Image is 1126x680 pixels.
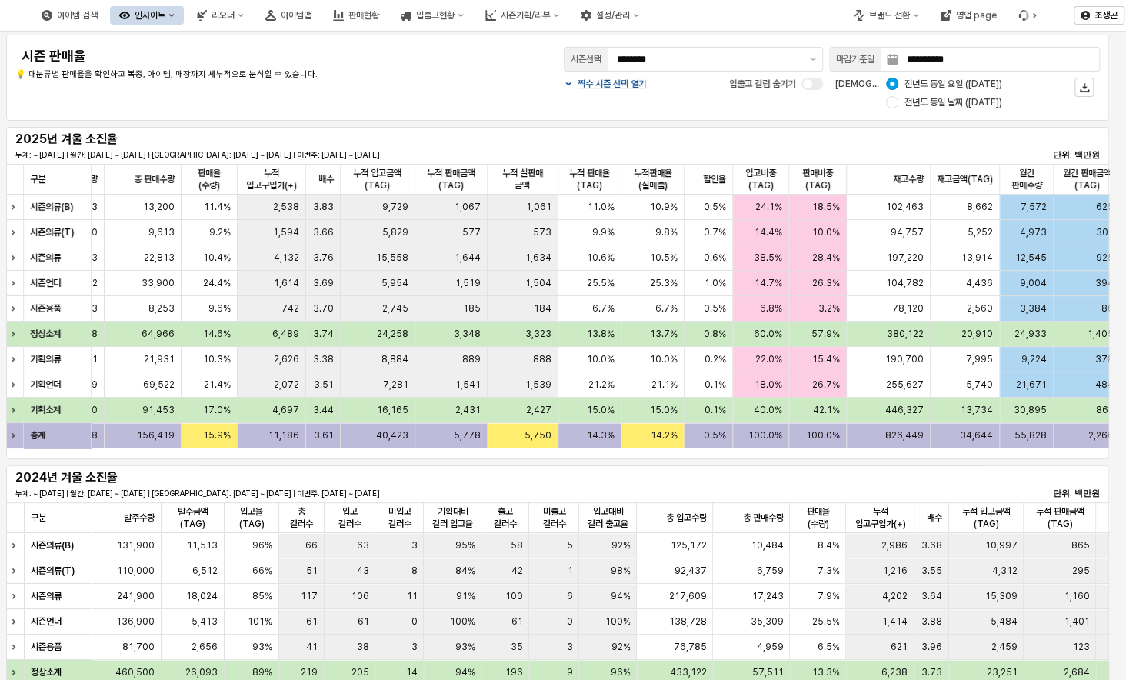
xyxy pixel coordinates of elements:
[377,328,408,340] span: 24,258
[31,540,74,551] strong: 시즌의류(B)
[462,353,481,365] span: 889
[463,302,481,315] span: 185
[144,353,175,365] span: 21,931
[1101,302,1114,315] span: 86
[15,149,738,161] p: 누계: ~ [DATE] | 월간: [DATE] ~ [DATE] | [GEOGRAPHIC_DATA]: [DATE] ~ [DATE] | 이번주: [DATE] ~ [DATE]
[610,565,630,577] span: 98%
[665,512,706,524] span: 총 입고수량
[383,378,408,391] span: 7,281
[274,252,299,264] span: 4,132
[203,404,231,416] span: 17.0%
[967,378,994,391] span: 5,740
[1015,252,1047,264] span: 12,545
[134,173,175,185] span: 총 판매수량
[455,378,481,391] span: 1,541
[6,195,26,219] div: Expand row
[421,167,481,192] span: 누적 판매금액(TAG)
[566,539,572,552] span: 5
[313,201,334,213] span: 3.83
[704,328,726,340] span: 0.8%
[526,201,551,213] span: 1,061
[968,201,994,213] span: 8,662
[650,404,678,416] span: 15.0%
[376,429,408,442] span: 40,423
[313,277,334,289] span: 3.69
[742,512,783,524] span: 총 판매수량
[705,277,726,289] span: 1.0%
[887,201,924,213] span: 102,463
[313,353,334,365] span: 3.38
[813,277,841,289] span: 26.3%
[31,227,75,238] strong: 시즌의류(T)
[148,302,175,315] span: 8,253
[984,539,1017,552] span: 10,997
[274,353,299,365] span: 2,626
[313,226,334,238] span: 3.66
[1088,429,1114,442] span: 2,266
[273,201,299,213] span: 2,538
[587,277,615,289] span: 25.5%
[356,539,368,552] span: 63
[187,6,253,25] button: 리오더
[455,277,481,289] span: 1,519
[844,6,928,25] div: 브랜드 전환
[6,609,26,634] div: Expand row
[252,539,272,552] span: 96%
[751,539,783,552] span: 10,484
[886,429,924,442] span: 826,449
[869,10,910,21] div: 브랜드 전환
[967,277,994,289] span: 4,436
[968,226,994,238] span: 5,252
[968,302,994,315] span: 2,560
[704,302,726,315] span: 0.5%
[807,429,841,442] span: 100.0%
[6,423,26,448] div: Expand row
[705,378,726,391] span: 0.1%
[313,328,334,340] span: 3.74
[587,353,615,365] span: 10.0%
[324,6,388,25] button: 판매현황
[739,167,782,192] span: 입고비중(TAG)
[376,252,408,264] span: 15,558
[6,635,26,659] div: Expand row
[655,226,678,238] span: 9.8%
[703,173,726,185] span: 할인율
[812,328,841,340] span: 57.9%
[31,512,46,524] span: 구분
[525,252,551,264] span: 1,634
[142,404,175,416] span: 91,453
[57,10,98,21] div: 아이템 검색
[748,429,782,442] span: 100.0%
[1021,353,1047,365] span: 9,224
[931,6,1006,25] div: 영업 page
[110,6,184,25] button: 인사이트
[887,378,924,391] span: 255,627
[819,302,841,315] span: 3.2%
[281,302,299,315] span: 742
[650,353,678,365] span: 10.0%
[813,201,841,213] span: 18.5%
[256,6,321,25] button: 아이템맵
[813,378,841,391] span: 26.7%
[938,173,994,185] span: 재고금액(TAG)
[6,372,26,397] div: Expand row
[651,378,678,391] span: 21.1%
[144,252,175,264] span: 22,813
[31,405,62,415] strong: 기획소계
[31,252,62,263] strong: 시즌의류
[814,404,841,416] span: 42.1%
[1021,201,1047,213] span: 7,572
[1016,378,1047,391] span: 21,671
[314,429,334,442] span: 3.61
[704,226,726,238] span: 0.7%
[1095,353,1114,365] span: 378
[533,353,551,365] span: 888
[6,296,26,321] div: Expand row
[381,277,408,289] span: 5,954
[955,505,1017,530] span: 누적 입고금액(TAG)
[501,10,550,21] div: 시즌기획/리뷰
[813,252,841,264] span: 28.4%
[651,429,678,442] span: 14.2%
